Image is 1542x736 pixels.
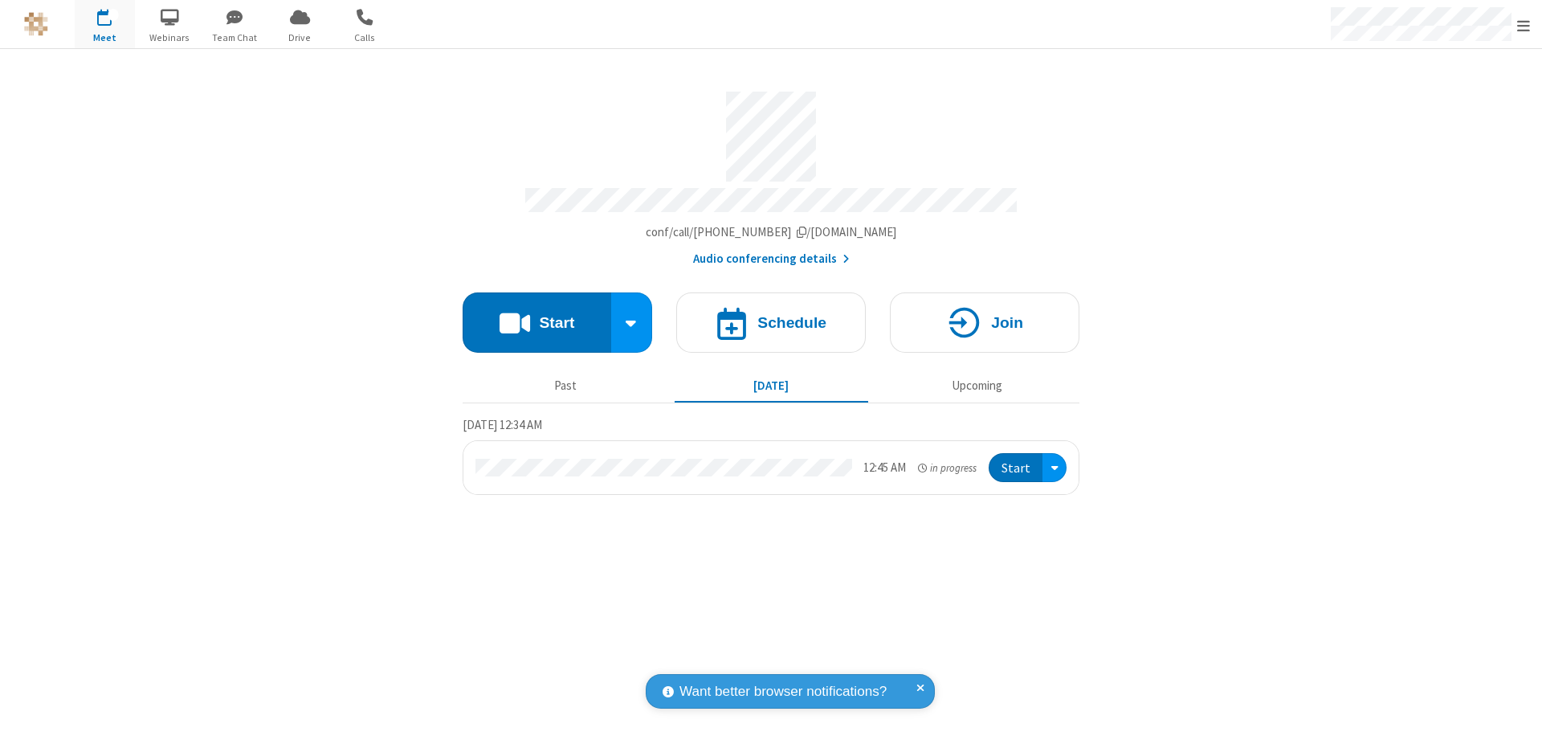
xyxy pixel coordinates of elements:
[646,223,897,242] button: Copy my meeting room linkCopy my meeting room link
[918,460,977,476] em: in progress
[335,31,395,45] span: Calls
[463,417,542,432] span: [DATE] 12:34 AM
[693,250,850,268] button: Audio conferencing details
[270,31,330,45] span: Drive
[863,459,906,477] div: 12:45 AM
[646,224,897,239] span: Copy my meeting room link
[108,9,119,21] div: 1
[1042,453,1067,483] div: Open menu
[757,315,826,330] h4: Schedule
[611,292,653,353] div: Start conference options
[989,453,1042,483] button: Start
[469,370,663,401] button: Past
[140,31,200,45] span: Webinars
[679,681,887,702] span: Want better browser notifications?
[676,292,866,353] button: Schedule
[463,292,611,353] button: Start
[463,80,1079,268] section: Account details
[880,370,1074,401] button: Upcoming
[539,315,574,330] h4: Start
[991,315,1023,330] h4: Join
[205,31,265,45] span: Team Chat
[24,12,48,36] img: QA Selenium DO NOT DELETE OR CHANGE
[675,370,868,401] button: [DATE]
[463,415,1079,496] section: Today's Meetings
[75,31,135,45] span: Meet
[890,292,1079,353] button: Join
